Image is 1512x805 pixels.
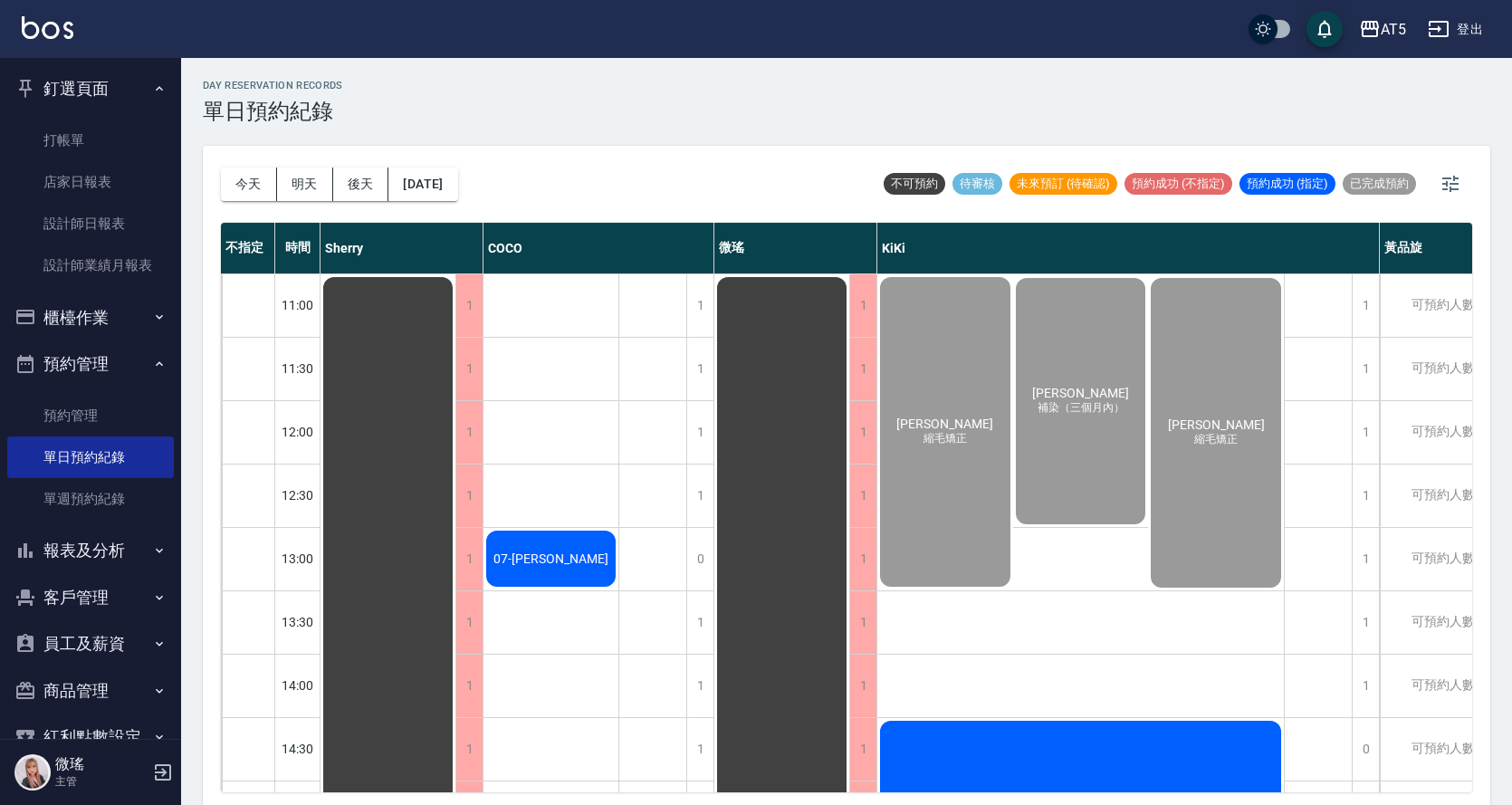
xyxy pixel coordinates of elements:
[7,574,174,621] button: 客戶管理
[1352,274,1379,337] div: 1
[7,527,174,574] button: 報表及分析
[455,528,483,590] div: 1
[22,16,73,39] img: Logo
[7,436,174,478] a: 單日預約紀錄
[7,244,174,286] a: 設計師業績月報表
[7,395,174,436] a: 預約管理
[55,755,148,773] h5: 微瑤
[1352,465,1379,527] div: 1
[275,464,321,527] div: 12:30
[849,591,876,654] div: 1
[714,223,877,273] div: 微瑤
[1306,11,1343,47] button: save
[455,401,483,464] div: 1
[275,717,321,781] div: 14:30
[686,465,713,527] div: 1
[275,590,321,654] div: 13:30
[277,168,333,201] button: 明天
[952,176,1002,192] span: 待審核
[455,274,483,337] div: 1
[275,654,321,717] div: 14:00
[455,465,483,527] div: 1
[1352,11,1413,48] button: AT5
[1124,176,1232,192] span: 預約成功 (不指定)
[877,223,1380,273] div: KiKi
[455,718,483,781] div: 1
[1421,13,1490,46] button: 登出
[1343,176,1416,192] span: 已完成預約
[1352,655,1379,717] div: 1
[1010,176,1117,192] span: 未來預訂 (待確認)
[1239,176,1335,192] span: 預約成功 (指定)
[490,551,612,566] span: 07-[PERSON_NAME]
[1352,528,1379,590] div: 1
[920,431,971,446] span: 縮毛矯正
[275,400,321,464] div: 12:00
[1381,18,1406,41] div: AT5
[686,338,713,400] div: 1
[7,340,174,388] button: 預約管理
[686,718,713,781] div: 1
[7,120,174,161] a: 打帳單
[1029,386,1133,400] span: [PERSON_NAME]
[686,274,713,337] div: 1
[7,294,174,341] button: 櫃檯作業
[221,223,275,273] div: 不指定
[1191,432,1241,447] span: 縮毛矯正
[7,714,174,761] button: 紅利點數設定
[221,168,277,201] button: 今天
[203,80,343,91] h2: day Reservation records
[686,591,713,654] div: 1
[1034,400,1128,416] span: 補染（三個月內）
[455,655,483,717] div: 1
[7,161,174,203] a: 店家日報表
[1352,591,1379,654] div: 1
[483,223,714,273] div: COCO
[455,591,483,654] div: 1
[14,754,51,791] img: Person
[7,65,174,112] button: 釘選頁面
[275,337,321,400] div: 11:30
[849,465,876,527] div: 1
[7,620,174,667] button: 員工及薪資
[275,223,321,273] div: 時間
[455,338,483,400] div: 1
[849,401,876,464] div: 1
[321,223,483,273] div: Sherry
[275,527,321,590] div: 13:00
[1352,401,1379,464] div: 1
[7,203,174,244] a: 設計師日報表
[1352,338,1379,400] div: 1
[849,274,876,337] div: 1
[849,718,876,781] div: 1
[1164,417,1268,432] span: [PERSON_NAME]
[849,528,876,590] div: 1
[333,168,389,201] button: 後天
[388,168,457,201] button: [DATE]
[7,667,174,714] button: 商品管理
[55,773,148,790] p: 主管
[686,401,713,464] div: 1
[203,99,343,124] h3: 單日預約紀錄
[275,273,321,337] div: 11:00
[849,655,876,717] div: 1
[1352,718,1379,781] div: 0
[893,417,997,431] span: [PERSON_NAME]
[849,338,876,400] div: 1
[686,528,713,590] div: 0
[884,176,945,192] span: 不可預約
[686,655,713,717] div: 1
[7,478,174,520] a: 單週預約紀錄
